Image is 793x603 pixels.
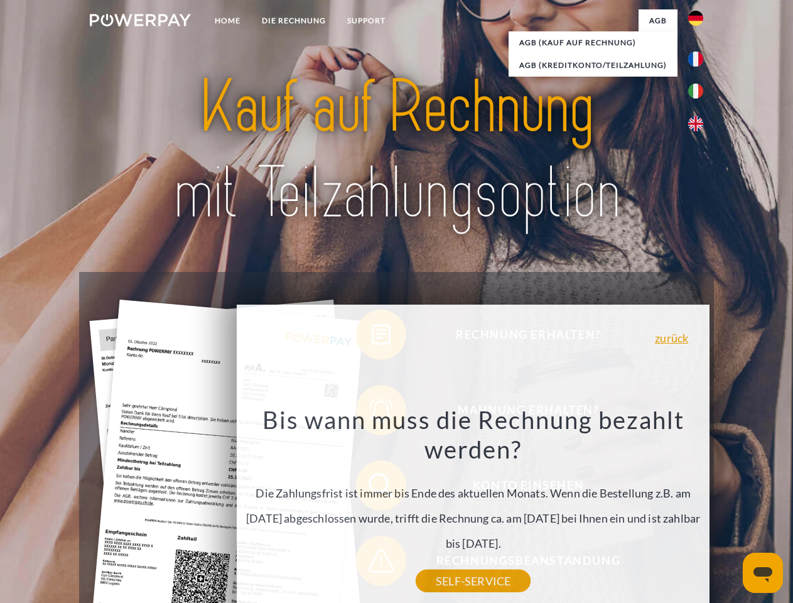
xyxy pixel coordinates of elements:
[688,11,703,26] img: de
[743,553,783,593] iframe: Schaltfläche zum Öffnen des Messaging-Fensters
[688,52,703,67] img: fr
[244,405,703,465] h3: Bis wann muss die Rechnung bezahlt werden?
[337,9,396,32] a: SUPPORT
[688,84,703,99] img: it
[655,332,688,344] a: zurück
[688,116,703,131] img: en
[639,9,677,32] a: agb
[251,9,337,32] a: DIE RECHNUNG
[90,14,191,26] img: logo-powerpay-white.svg
[509,31,677,54] a: AGB (Kauf auf Rechnung)
[204,9,251,32] a: Home
[120,60,673,241] img: title-powerpay_de.svg
[244,405,703,581] div: Die Zahlungsfrist ist immer bis Ende des aktuellen Monats. Wenn die Bestellung z.B. am [DATE] abg...
[416,570,531,592] a: SELF-SERVICE
[509,54,677,77] a: AGB (Kreditkonto/Teilzahlung)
